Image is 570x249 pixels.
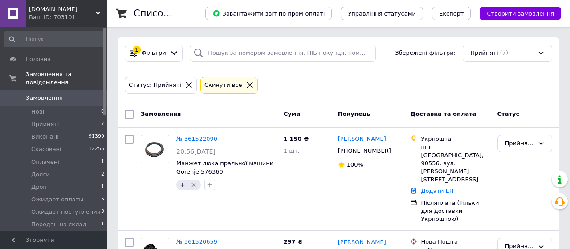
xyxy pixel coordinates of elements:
[284,110,300,117] span: Cума
[421,188,453,194] a: Додати ЕН
[101,120,104,128] span: 7
[141,135,169,163] a: Фото товару
[134,8,224,19] h1: Список замовлень
[31,208,101,216] span: Ожидает поступления
[101,158,104,166] span: 1
[31,183,47,191] span: Дроп
[31,120,59,128] span: Прийняті
[89,145,104,153] span: 12255
[421,143,490,184] div: пгт. [GEOGRAPHIC_DATA], 90556, вул. [PERSON_NAME][STREET_ADDRESS]
[31,196,84,204] span: Ожидает оплаты
[26,55,51,63] span: Головна
[176,238,217,245] a: № 361520659
[31,158,59,166] span: Оплачені
[421,238,490,246] div: Нова Пошта
[432,7,471,20] button: Експорт
[500,49,508,56] span: (7)
[347,161,363,168] span: 100%
[127,81,183,90] div: Статус: Прийняті
[101,183,104,191] span: 1
[505,139,534,148] div: Прийнято
[190,181,197,188] svg: Видалити мітку
[480,7,561,20] button: Створити замовлення
[205,7,332,20] button: Завантажити звіт по пром-оплаті
[190,45,376,62] input: Пошук за номером замовлення, ПІБ покупця, номером телефону, Email, номером накладної
[101,220,104,229] span: 1
[26,94,63,102] span: Замовлення
[284,135,309,142] span: 1 150 ₴
[176,135,217,142] a: № 361522090
[338,238,386,247] a: [PERSON_NAME]
[212,9,325,17] span: Завантажити звіт по пром-оплаті
[26,70,107,86] span: Замовлення та повідомлення
[439,10,464,17] span: Експорт
[487,10,554,17] span: Створити замовлення
[101,108,104,116] span: 0
[203,81,244,90] div: Cкинути все
[142,49,166,57] span: Фільтри
[180,181,185,188] span: +
[471,10,561,16] a: Створити замовлення
[101,171,104,179] span: 2
[31,108,44,116] span: Нові
[141,110,181,117] span: Замовлення
[31,171,50,179] span: Долги
[348,10,416,17] span: Управління статусами
[31,145,61,153] span: Скасовані
[338,147,391,154] span: [PHONE_NUMBER]
[101,196,104,204] span: 5
[133,46,141,54] div: 1
[176,148,216,155] span: 20:56[DATE]
[101,208,104,216] span: 3
[470,49,498,57] span: Прийняті
[338,135,386,143] a: [PERSON_NAME]
[4,31,105,47] input: Пошук
[338,110,370,117] span: Покупець
[31,133,59,141] span: Виконані
[176,160,273,175] a: Манжет люка пральної машини Gorenje 576360
[410,110,476,117] span: Доставка та оплата
[395,49,456,57] span: Збережені фільтри:
[29,5,96,13] span: Zap-chasty.com.ua
[341,7,423,20] button: Управління статусами
[141,138,169,160] img: Фото товару
[89,133,104,141] span: 91399
[29,13,107,21] div: Ваш ID: 703101
[284,238,303,245] span: 297 ₴
[497,110,520,117] span: Статус
[284,147,300,154] span: 1 шт.
[31,220,86,229] span: Передан на склад
[421,135,490,143] div: Укрпошта
[421,199,490,224] div: Післяплата (Тільки для доставки Укрпоштою)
